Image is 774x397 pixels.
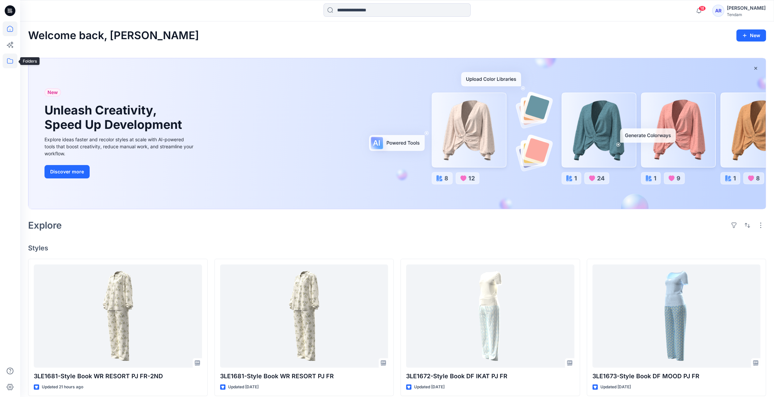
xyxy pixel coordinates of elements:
span: New [47,88,58,96]
a: 3LE1681-Style Book WR RESORT PJ FR-2ND [34,264,202,368]
h2: Welcome back, [PERSON_NAME] [28,29,199,42]
h1: Unleash Creativity, Speed Up Development [44,103,185,132]
p: Updated [DATE] [600,384,631,391]
p: 3LE1672-Style Book DF IKAT PJ FR [406,372,574,381]
a: Discover more [44,165,195,178]
h2: Explore [28,220,62,231]
a: 3LE1681-Style Book WR RESORT PJ FR [220,264,388,368]
button: New [736,29,766,42]
h4: Styles [28,244,766,252]
p: Updated [DATE] [414,384,445,391]
div: Tendam [727,12,766,17]
div: AR [712,5,724,17]
p: 3LE1681-Style Book WR RESORT PJ FR-2ND [34,372,202,381]
p: 3LE1673-Style Book DF MOOD PJ FR [592,372,761,381]
p: Updated [DATE] [228,384,259,391]
div: [PERSON_NAME] [727,4,766,12]
p: Updated 21 hours ago [42,384,83,391]
button: Discover more [44,165,90,178]
p: 3LE1681-Style Book WR RESORT PJ FR [220,372,388,381]
a: 3LE1672-Style Book DF IKAT PJ FR [406,264,574,368]
div: Explore ideas faster and recolor styles at scale with AI-powered tools that boost creativity, red... [44,136,195,157]
span: 18 [698,6,706,11]
a: 3LE1673-Style Book DF MOOD PJ FR [592,264,761,368]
